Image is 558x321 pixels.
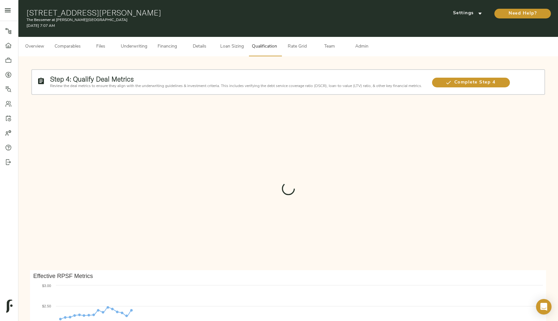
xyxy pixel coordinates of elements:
strong: Step 4: Qualify Deal Metrics [50,75,134,83]
span: Settings [450,9,485,17]
span: Underwriting [121,43,147,51]
button: Settings [443,9,492,18]
div: Open Intercom Messenger [536,299,552,315]
span: Loan Sizing [220,43,244,51]
button: Need Help? [494,9,551,18]
span: Files [88,43,113,51]
span: Admin [349,43,374,51]
span: Comparables [55,43,81,51]
button: Complete Step 4 [432,78,510,87]
text: Effective RPSF Metrics [33,273,93,279]
span: Complete Step 4 [432,79,510,87]
p: Review the deal metrics to ensure they align with the underwriting guidelines & investment criter... [50,83,425,89]
span: Financing [155,43,180,51]
span: Team [317,43,342,51]
span: Qualification [252,43,277,51]
p: [DATE] 7:07 AM [26,23,376,29]
img: logo [6,300,13,313]
text: $3.00 [42,284,51,288]
text: $2.50 [42,304,51,308]
span: Details [187,43,212,51]
span: Need Help? [501,10,544,18]
span: Rate Grid [285,43,309,51]
h1: [STREET_ADDRESS][PERSON_NAME] [26,8,376,17]
span: Overview [22,43,47,51]
p: The Bessemer at [PERSON_NAME][GEOGRAPHIC_DATA] [26,17,376,23]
